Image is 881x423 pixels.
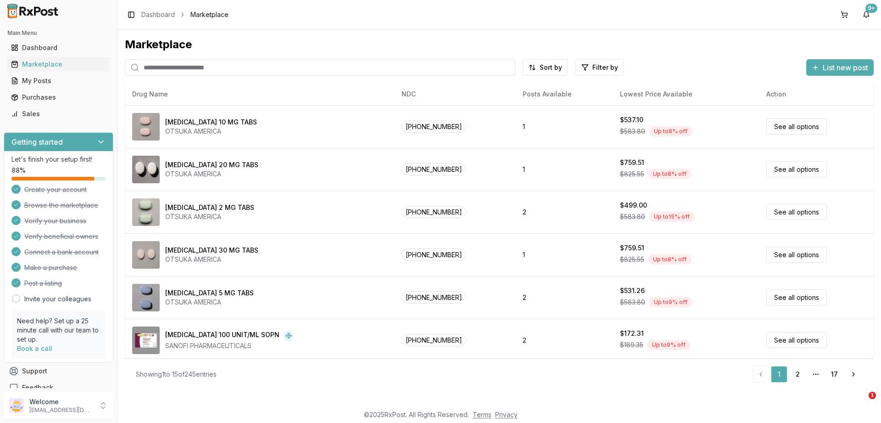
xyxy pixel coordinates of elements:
[766,118,827,135] a: See all options
[165,288,254,298] div: [MEDICAL_DATA] 5 MG TABS
[11,93,106,102] div: Purchases
[620,201,647,210] div: $499.00
[766,289,827,305] a: See all options
[132,198,160,226] img: Abilify 2 MG TABS
[7,56,110,73] a: Marketplace
[771,366,787,383] a: 1
[132,284,160,311] img: Abilify 5 MG TABS
[647,340,691,350] div: Up to 9 % off
[401,334,466,346] span: [PHONE_NUMBER]
[4,107,113,121] button: Sales
[394,83,515,105] th: NDC
[515,233,613,276] td: 1
[24,232,98,241] span: Verify beneficial owners
[649,126,692,136] div: Up to 8 % off
[826,366,842,383] a: 17
[165,127,257,136] div: OTSUKA AMERICA
[613,83,759,105] th: Lowest Price Available
[11,76,106,85] div: My Posts
[165,298,254,307] div: OTSUKA AMERICA
[869,392,876,399] span: 1
[473,411,491,418] a: Terms
[789,366,806,383] a: 2
[648,254,691,265] div: Up to 8 % off
[11,43,106,52] div: Dashboard
[24,294,91,304] a: Invite your colleagues
[24,279,62,288] span: Post a listing
[766,161,827,177] a: See all options
[4,363,113,379] button: Support
[753,366,863,383] nav: pagination
[759,83,874,105] th: Action
[766,332,827,348] a: See all options
[575,59,624,76] button: Filter by
[4,73,113,88] button: My Posts
[7,106,110,122] a: Sales
[648,169,691,179] div: Up to 8 % off
[401,206,466,218] span: [PHONE_NUMBER]
[401,120,466,133] span: [PHONE_NUMBER]
[29,406,93,414] p: [EMAIL_ADDRESS][DOMAIN_NAME]
[165,246,258,255] div: [MEDICAL_DATA] 30 MG TABS
[17,344,52,352] a: Book a call
[17,316,100,344] p: Need help? Set up a 25 minute call with our team to set up.
[620,169,644,179] span: $825.55
[136,370,217,379] div: Showing 1 to 15 of 245 entries
[515,105,613,148] td: 1
[620,243,644,253] div: $759.51
[766,247,827,263] a: See all options
[7,29,110,37] h2: Main Menu
[620,255,644,264] span: $825.55
[165,160,258,169] div: [MEDICAL_DATA] 20 MG TABS
[806,64,874,73] a: List new post
[165,212,254,221] div: OTSUKA AMERICA
[165,330,279,341] div: [MEDICAL_DATA] 100 UNIT/ML SOPN
[859,7,874,22] button: 9+
[165,118,257,127] div: [MEDICAL_DATA] 10 MG TABS
[141,10,229,19] nav: breadcrumb
[401,248,466,261] span: [PHONE_NUMBER]
[165,169,258,179] div: OTSUKA AMERICA
[22,383,53,392] span: Feedback
[24,201,98,210] span: Browse the marketplace
[125,83,394,105] th: Drug Name
[190,10,229,19] span: Marketplace
[11,136,63,147] h3: Getting started
[132,327,160,354] img: Admelog SoloStar 100 UNIT/ML SOPN
[649,212,695,222] div: Up to 15 % off
[7,89,110,106] a: Purchases
[11,166,26,175] span: 88 %
[4,40,113,55] button: Dashboard
[4,57,113,72] button: Marketplace
[29,397,93,406] p: Welcome
[620,115,643,124] div: $537.10
[401,163,466,175] span: [PHONE_NUMBER]
[4,4,62,18] img: RxPost Logo
[523,59,568,76] button: Sort by
[125,37,874,52] div: Marketplace
[540,63,562,72] span: Sort by
[4,379,113,396] button: Feedback
[592,63,618,72] span: Filter by
[620,298,645,307] span: $583.80
[9,398,24,413] img: User avatar
[865,4,877,13] div: 9+
[7,73,110,89] a: My Posts
[515,276,613,319] td: 2
[620,158,644,167] div: $759.51
[11,109,106,118] div: Sales
[766,204,827,220] a: See all options
[850,392,872,414] iframe: Intercom live chat
[24,216,86,226] span: Verify your business
[165,341,294,350] div: SANOFI PHARMACEUTICALS
[4,90,113,105] button: Purchases
[823,62,868,73] span: List new post
[495,411,518,418] a: Privacy
[620,340,643,350] span: $189.35
[620,212,645,221] span: $583.80
[132,241,160,269] img: Abilify 30 MG TABS
[24,248,99,257] span: Connect a bank account
[515,83,613,105] th: Posts Available
[401,291,466,304] span: [PHONE_NUMBER]
[649,297,692,307] div: Up to 9 % off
